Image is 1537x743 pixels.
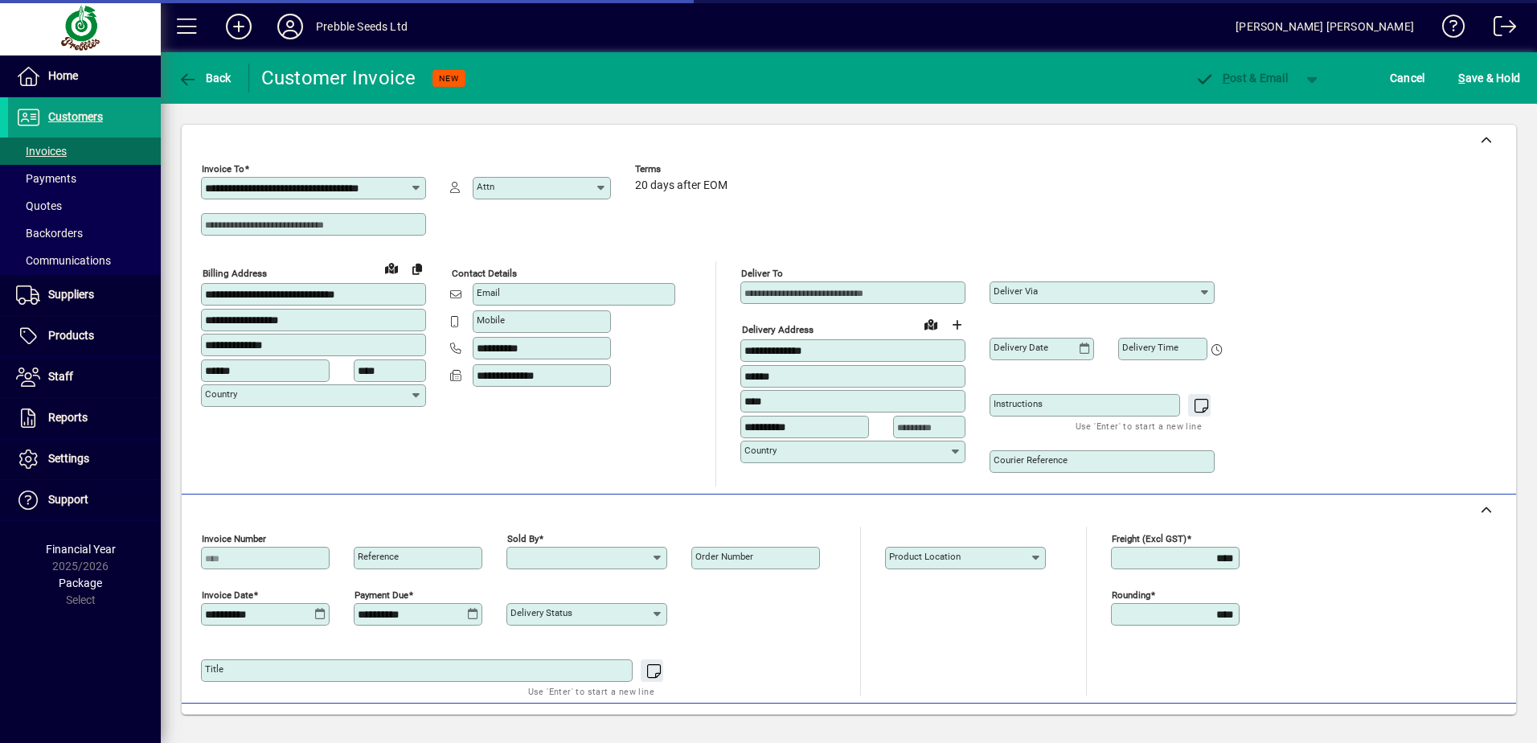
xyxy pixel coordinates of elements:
[16,254,111,267] span: Communications
[48,329,94,342] span: Products
[8,247,161,274] a: Communications
[944,312,969,338] button: Choose address
[741,268,783,279] mat-label: Deliver To
[8,165,161,192] a: Payments
[16,172,76,185] span: Payments
[8,275,161,315] a: Suppliers
[8,357,161,397] a: Staff
[744,445,777,456] mat-label: Country
[957,712,1052,741] button: Product History
[316,14,408,39] div: Prebble Seeds Ltd
[507,533,539,544] mat-label: Sold by
[477,181,494,192] mat-label: Attn
[48,493,88,506] span: Support
[46,543,116,556] span: Financial Year
[404,256,430,281] button: Copy to Delivery address
[1112,589,1150,601] mat-label: Rounding
[8,220,161,247] a: Backorders
[1458,72,1465,84] span: S
[1390,65,1425,91] span: Cancel
[439,73,459,84] span: NEW
[379,255,404,281] a: View on map
[1407,713,1472,739] span: Product
[1195,72,1288,84] span: ost & Email
[202,533,266,544] mat-label: Invoice number
[205,388,237,400] mat-label: Country
[994,398,1043,409] mat-label: Instructions
[889,551,961,562] mat-label: Product location
[1454,64,1524,92] button: Save & Hold
[477,314,505,326] mat-label: Mobile
[1430,3,1465,55] a: Knowledge Base
[1122,342,1178,353] mat-label: Delivery time
[202,163,244,174] mat-label: Invoice To
[695,551,753,562] mat-label: Order number
[964,713,1046,739] span: Product History
[8,316,161,356] a: Products
[1399,712,1480,741] button: Product
[1223,72,1230,84] span: P
[510,607,572,618] mat-label: Delivery status
[918,311,944,337] a: View on map
[16,199,62,212] span: Quotes
[477,287,500,298] mat-label: Email
[16,227,83,240] span: Backorders
[178,72,232,84] span: Back
[1386,64,1429,92] button: Cancel
[205,663,223,675] mat-label: Title
[48,411,88,424] span: Reports
[8,138,161,165] a: Invoices
[59,577,102,589] span: Package
[8,480,161,520] a: Support
[48,110,103,123] span: Customers
[528,682,654,700] mat-hint: Use 'Enter' to start a new line
[48,69,78,82] span: Home
[1187,64,1296,92] button: Post & Email
[1076,417,1202,435] mat-hint: Use 'Enter' to start a new line
[8,398,161,438] a: Reports
[355,589,408,601] mat-label: Payment due
[48,288,94,301] span: Suppliers
[48,370,73,383] span: Staff
[635,164,732,174] span: Terms
[1112,533,1187,544] mat-label: Freight (excl GST)
[174,64,236,92] button: Back
[264,12,316,41] button: Profile
[994,342,1048,353] mat-label: Delivery date
[48,452,89,465] span: Settings
[1458,65,1520,91] span: ave & Hold
[358,551,399,562] mat-label: Reference
[161,64,249,92] app-page-header-button: Back
[1236,14,1414,39] div: [PERSON_NAME] [PERSON_NAME]
[8,192,161,220] a: Quotes
[635,179,728,192] span: 20 days after EOM
[8,439,161,479] a: Settings
[261,65,416,91] div: Customer Invoice
[202,589,253,601] mat-label: Invoice date
[1482,3,1517,55] a: Logout
[994,285,1038,297] mat-label: Deliver via
[8,56,161,96] a: Home
[994,454,1068,466] mat-label: Courier Reference
[16,145,67,158] span: Invoices
[213,12,264,41] button: Add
